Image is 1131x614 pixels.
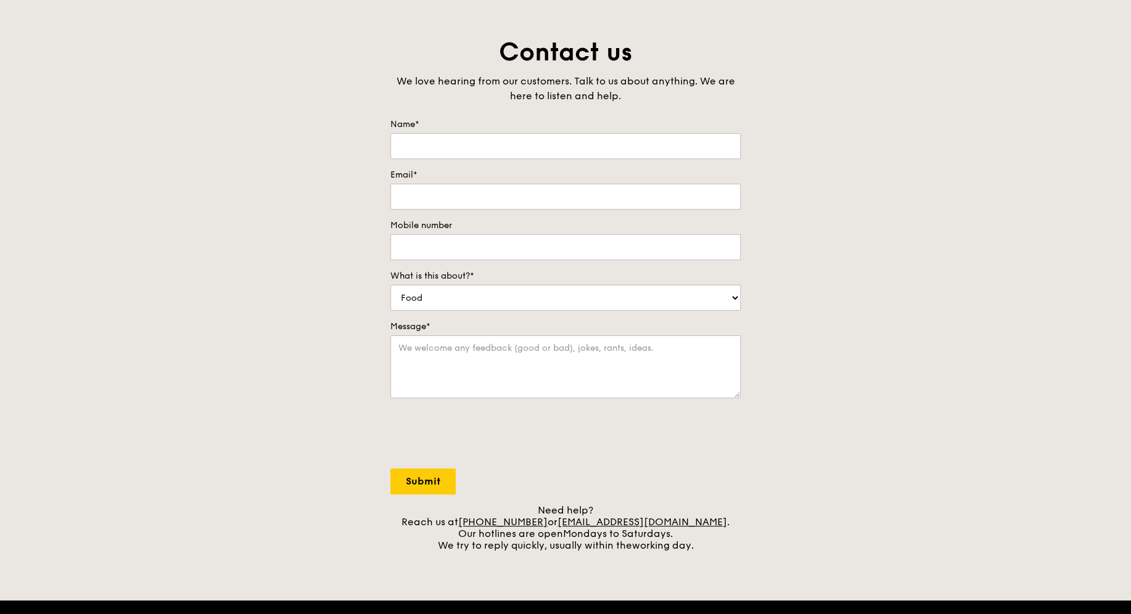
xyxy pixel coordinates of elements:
[632,539,694,551] span: working day.
[390,219,741,232] label: Mobile number
[390,469,456,494] input: Submit
[390,74,741,104] div: We love hearing from our customers. Talk to us about anything. We are here to listen and help.
[390,118,741,131] label: Name*
[563,528,673,539] span: Mondays to Saturdays.
[390,36,741,69] h1: Contact us
[390,270,741,282] label: What is this about?*
[557,516,727,528] a: [EMAIL_ADDRESS][DOMAIN_NAME]
[390,321,741,333] label: Message*
[390,169,741,181] label: Email*
[390,411,578,459] iframe: reCAPTCHA
[458,516,548,528] a: [PHONE_NUMBER]
[390,504,741,551] div: Need help? Reach us at or . Our hotlines are open We try to reply quickly, usually within the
